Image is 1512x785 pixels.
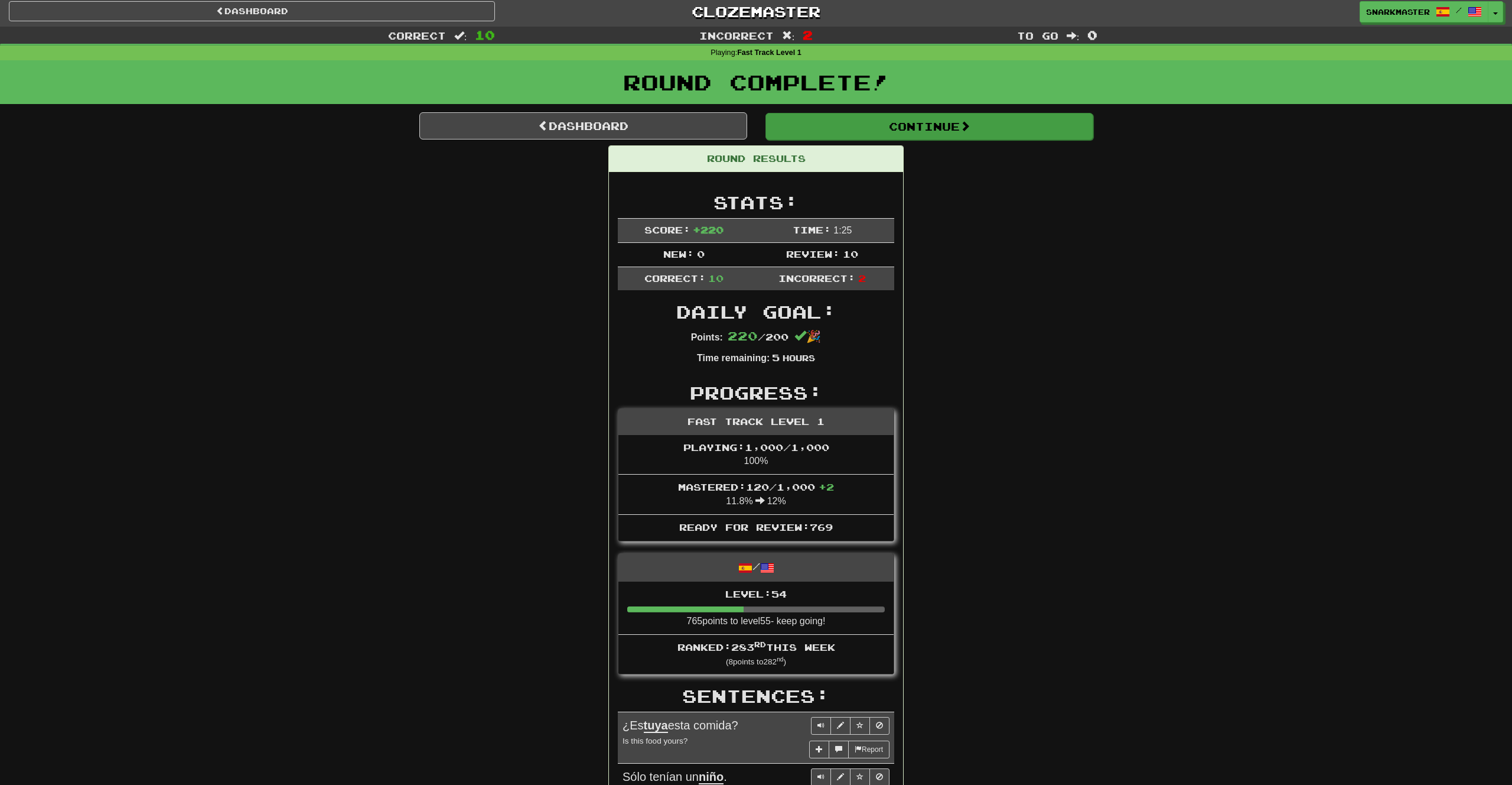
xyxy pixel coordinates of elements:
a: Dashboard [419,112,747,140]
span: Time: [793,224,831,235]
button: Report [848,741,889,758]
div: More sentence controls [809,741,889,758]
span: Playing: 1,000 / 1,000 [683,442,829,453]
span: 10 [475,28,495,42]
span: 0 [1087,28,1097,42]
button: Play sentence audio [811,717,831,735]
li: 765 points to level 55 - keep going! [618,582,894,635]
span: 1 : 25 [833,225,852,235]
span: ¿Es esta comida? [623,719,738,733]
span: 🎉 [794,330,821,343]
h2: Progress: [618,383,894,403]
span: Correct: [644,273,706,284]
span: Incorrect [699,30,774,41]
span: + 2 [819,481,834,492]
h1: Round Complete! [4,70,1508,94]
span: Ranked: 283 this week [677,641,835,653]
sup: nd [777,656,783,663]
u: tuya [644,719,668,733]
div: Sentence controls [811,717,889,735]
span: : [454,31,467,41]
span: + 220 [693,224,724,235]
span: 0 [697,248,705,259]
strong: Fast Track Level 1 [737,48,801,57]
a: snarkmaster / [1360,1,1488,22]
a: Dashboard [9,1,495,21]
span: Ready for Review: 769 [679,521,833,533]
span: : [1067,31,1080,41]
span: Level: 54 [725,588,787,599]
button: Toggle ignore [869,717,889,735]
span: Incorrect: [778,273,855,284]
small: Is this food yours? [623,737,687,745]
button: Continue [765,113,1093,140]
span: 5 [772,352,780,363]
span: Sólo tenían un . [623,770,727,784]
button: Edit sentence [830,717,850,735]
button: Add sentence to collection [809,741,829,758]
li: 11.8% 12% [618,474,894,515]
sup: rd [754,640,766,648]
span: 10 [708,273,724,284]
div: / [618,554,894,582]
span: Mastered: 120 / 1,000 [678,481,834,492]
span: Review: [786,248,840,259]
h2: Stats: [618,193,894,212]
h2: Daily Goal: [618,302,894,322]
strong: Time remaining: [697,353,770,363]
span: 2 [858,273,866,284]
button: Toggle favorite [850,717,870,735]
span: Score: [644,224,690,235]
span: / 200 [728,331,788,342]
a: Clozemaster [513,1,999,22]
span: Correct [388,30,446,41]
strong: Points: [691,332,723,342]
span: snarkmaster [1366,7,1430,17]
span: 220 [728,329,758,343]
h2: Sentences: [618,686,894,706]
span: 2 [803,28,813,42]
span: To go [1017,30,1058,41]
span: : [782,31,795,41]
span: / [1456,6,1462,14]
span: New: [663,248,694,259]
li: 100% [618,435,894,475]
div: Fast Track Level 1 [618,409,894,435]
small: Hours [783,353,815,363]
span: 10 [843,248,858,259]
div: Round Results [609,146,903,172]
small: ( 8 points to 282 ) [726,657,786,666]
u: niño [699,770,724,784]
